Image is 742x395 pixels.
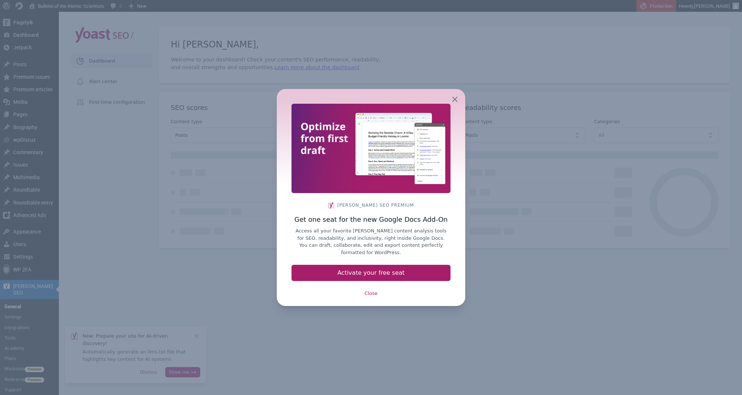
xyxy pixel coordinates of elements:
p: Access all your favorite [PERSON_NAME] content analysis tools for SEO, readability, and inclusivi... [294,227,448,256]
a: Activate your free seat [291,265,451,281]
span: [PERSON_NAME] SEO Premium [328,202,414,209]
img: Thumbnail for Yoast SEO Google Docs Add-On [291,104,451,193]
a: Close [360,287,382,300]
h3: Get one seat for the new Google Docs Add-On [294,214,448,224]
